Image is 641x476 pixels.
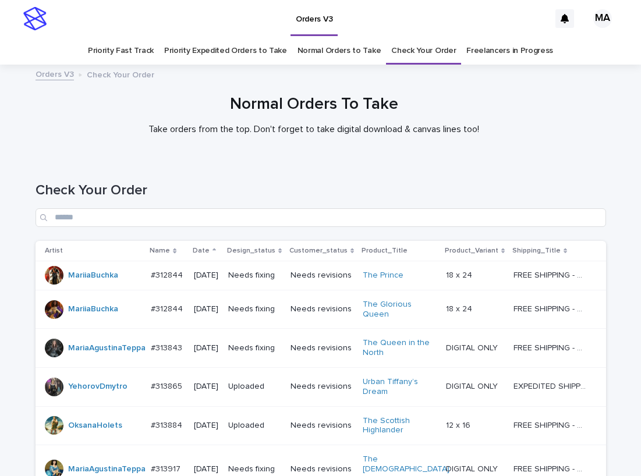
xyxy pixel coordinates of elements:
[291,382,353,392] p: Needs revisions
[36,67,74,80] a: Orders V3
[194,271,219,280] p: [DATE]
[513,268,589,280] p: FREE SHIPPING - preview in 1-2 business days, after your approval delivery will take 5-10 b.d.
[291,271,353,280] p: Needs revisions
[363,338,435,358] a: The Queen in the North
[193,244,210,257] p: Date
[29,95,599,115] h1: Normal Orders To Take
[445,244,498,257] p: Product_Variant
[513,341,589,353] p: FREE SHIPPING - preview in 1-2 business days, after your approval delivery will take 5-10 b.d.
[36,208,606,227] input: Search
[291,421,353,431] p: Needs revisions
[164,37,287,65] a: Priority Expedited Orders to Take
[36,182,606,199] h1: Check Your Order
[446,302,474,314] p: 18 x 24
[513,462,589,474] p: FREE SHIPPING - preview in 1-2 business days, after your approval delivery will take 5-10 b.d.
[88,37,154,65] a: Priority Fast Track
[150,244,170,257] p: Name
[291,343,353,353] p: Needs revisions
[298,37,381,65] a: Normal Orders to Take
[228,421,281,431] p: Uploaded
[68,382,128,392] a: YehorovDmytro
[23,7,47,30] img: stacker-logo-s-only.png
[36,261,606,290] tr: MariiaBuchka #312844#312844 [DATE]Needs fixingNeeds revisionsThe Prince 18 x 2418 x 24 FREE SHIPP...
[151,341,185,353] p: #313843
[68,271,118,280] a: MariiaBuchka
[151,462,183,474] p: #313917
[36,329,606,368] tr: MariaAgustinaTeppa #313843#313843 [DATE]Needs fixingNeeds revisionsThe Queen in the North DIGITAL...
[513,302,589,314] p: FREE SHIPPING - preview in 1-2 business days, after your approval delivery will take 5-10 b.d.
[36,367,606,406] tr: YehorovDmytro #313865#313865 [DATE]UploadedNeeds revisionsUrban Tiffany’s Dream DIGITAL ONLYDIGIT...
[362,244,408,257] p: Product_Title
[194,464,219,474] p: [DATE]
[363,300,435,319] a: The Glorious Queen
[87,68,154,80] p: Check Your Order
[512,244,561,257] p: Shipping_Title
[289,244,348,257] p: Customer_status
[446,462,500,474] p: DIGITAL ONLY
[228,343,281,353] p: Needs fixing
[194,343,219,353] p: [DATE]
[513,379,589,392] p: EXPEDITED SHIPPING - preview in 1 business day; delivery up to 5 business days after your approval.
[446,418,473,431] p: 12 x 16
[194,421,219,431] p: [DATE]
[36,406,606,445] tr: OksanaHolets #313884#313884 [DATE]UploadedNeeds revisionsThe Scottish Highlander 12 x 1612 x 16 F...
[228,464,281,474] p: Needs fixing
[68,343,146,353] a: MariaAgustinaTeppa
[363,416,435,436] a: The Scottish Highlander
[36,290,606,329] tr: MariiaBuchka #312844#312844 [DATE]Needs fixingNeeds revisionsThe Glorious Queen 18 x 2418 x 24 FR...
[227,244,275,257] p: Design_status
[151,379,185,392] p: #313865
[45,244,63,257] p: Artist
[228,271,281,280] p: Needs fixing
[446,379,500,392] p: DIGITAL ONLY
[291,304,353,314] p: Needs revisions
[228,382,281,392] p: Uploaded
[466,37,553,65] a: Freelancers in Progress
[68,421,122,431] a: OksanaHolets
[194,304,219,314] p: [DATE]
[151,418,185,431] p: #313884
[228,304,281,314] p: Needs fixing
[446,268,474,280] p: 18 x 24
[151,302,185,314] p: #312844
[363,271,403,280] a: The Prince
[68,304,118,314] a: MariiaBuchka
[151,268,185,280] p: #312844
[194,382,219,392] p: [DATE]
[81,124,547,135] p: Take orders from the top. Don't forget to take digital download & canvas lines too!
[593,9,612,28] div: MA
[363,377,435,397] a: Urban Tiffany’s Dream
[513,418,589,431] p: FREE SHIPPING - preview in 1-2 business days, after your approval delivery will take 5-10 b.d.
[68,464,146,474] a: MariaAgustinaTeppa
[446,341,500,353] p: DIGITAL ONLY
[291,464,353,474] p: Needs revisions
[391,37,456,65] a: Check Your Order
